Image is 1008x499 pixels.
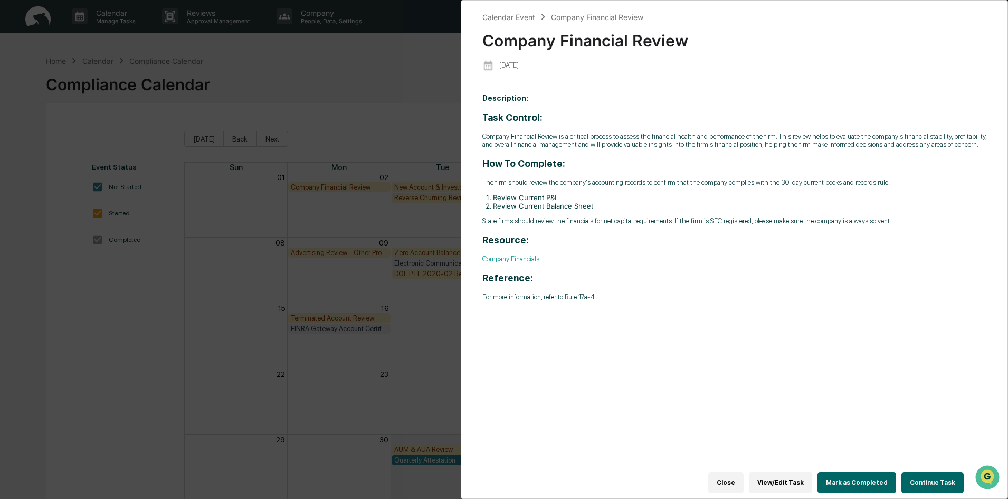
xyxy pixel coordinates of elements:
div: 🗄️ [77,134,85,143]
button: View/Edit Task [749,472,812,493]
a: Powered byPylon [74,178,128,187]
div: We're available if you need us! [36,91,134,100]
p: Company Financial Review is a critical process to assess the financial health and performance of ... [482,133,986,148]
li: Review Current P&L [493,193,986,202]
p: The firm should review the company's accounting records to confirm that the company complies with... [482,178,986,186]
p: [DATE] [499,61,519,69]
strong: How To Complete: [482,158,565,169]
div: Calendar Event [482,13,535,22]
p: For more information, refer to Rule 17a-4. [482,293,986,301]
li: Review Current Balance Sheet [493,202,986,210]
div: Start new chat [36,81,173,91]
div: Company Financial Review [551,13,643,22]
div: 🖐️ [11,134,19,143]
button: Close [708,472,744,493]
a: 🔎Data Lookup [6,149,71,168]
div: 🔎 [11,154,19,163]
span: Attestations [87,133,131,144]
span: Pylon [105,179,128,187]
a: Company Financials [482,255,539,263]
strong: Reference: [482,272,533,284]
p: How can we help? [11,22,192,39]
button: Mark as Completed [817,472,896,493]
div: Company Financial Review [482,23,986,50]
span: Preclearance [21,133,68,144]
b: Description: [482,94,528,102]
strong: Task Control: [482,112,543,123]
a: 🗄️Attestations [72,129,135,148]
img: 1746055101610-c473b297-6a78-478c-a979-82029cc54cd1 [11,81,30,100]
p: State firms should review the financials for net capital requirements. If the firm is SEC registe... [482,217,986,225]
input: Clear [27,48,174,59]
iframe: Open customer support [974,464,1003,493]
span: Data Lookup [21,153,66,164]
button: Continue Task [901,472,964,493]
button: Start new chat [179,84,192,97]
strong: Resource: [482,234,529,246]
a: 🖐️Preclearance [6,129,72,148]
